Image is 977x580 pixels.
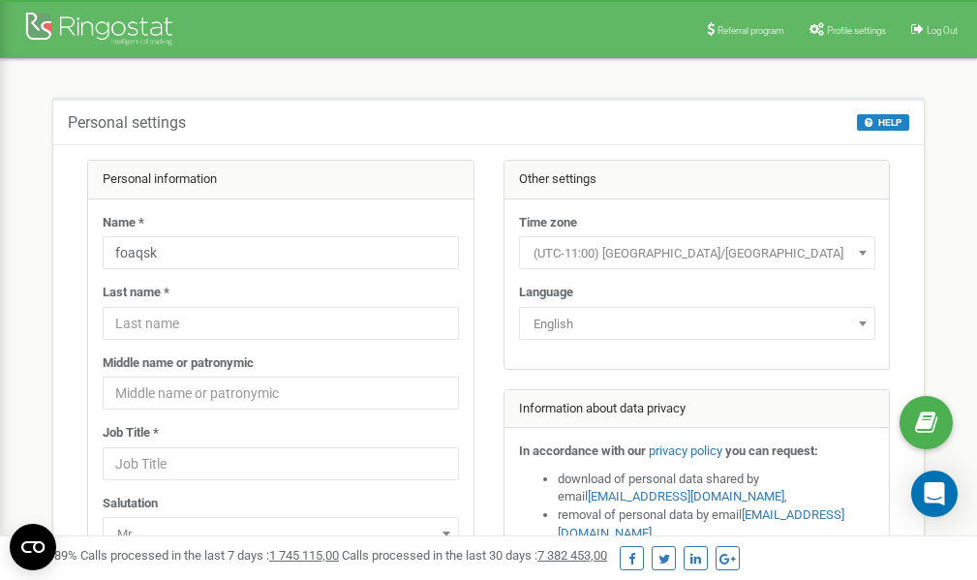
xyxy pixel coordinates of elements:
[504,390,890,429] div: Information about data privacy
[80,548,339,563] span: Calls processed in the last 7 days :
[103,517,459,550] span: Mr.
[588,489,784,504] a: [EMAIL_ADDRESS][DOMAIN_NAME]
[827,25,886,36] span: Profile settings
[109,521,452,548] span: Mr.
[504,161,890,199] div: Other settings
[519,307,875,340] span: English
[269,548,339,563] u: 1 745 115,00
[68,114,186,132] h5: Personal settings
[717,25,784,36] span: Referral program
[10,524,56,570] button: Open CMP widget
[103,424,159,443] label: Job Title *
[526,240,869,267] span: (UTC-11:00) Pacific/Midway
[927,25,958,36] span: Log Out
[649,443,722,458] a: privacy policy
[519,284,573,302] label: Language
[911,471,958,517] div: Open Intercom Messenger
[103,447,459,480] input: Job Title
[857,114,909,131] button: HELP
[519,214,577,232] label: Time zone
[558,471,875,506] li: download of personal data shared by email ,
[103,354,254,373] label: Middle name or patronymic
[103,284,169,302] label: Last name *
[103,214,144,232] label: Name *
[88,161,473,199] div: Personal information
[519,443,646,458] strong: In accordance with our
[526,311,869,338] span: English
[519,236,875,269] span: (UTC-11:00) Pacific/Midway
[103,236,459,269] input: Name
[103,377,459,410] input: Middle name or patronymic
[537,548,607,563] u: 7 382 453,00
[103,495,158,513] label: Salutation
[558,506,875,542] li: removal of personal data by email ,
[342,548,607,563] span: Calls processed in the last 30 days :
[103,307,459,340] input: Last name
[725,443,818,458] strong: you can request:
